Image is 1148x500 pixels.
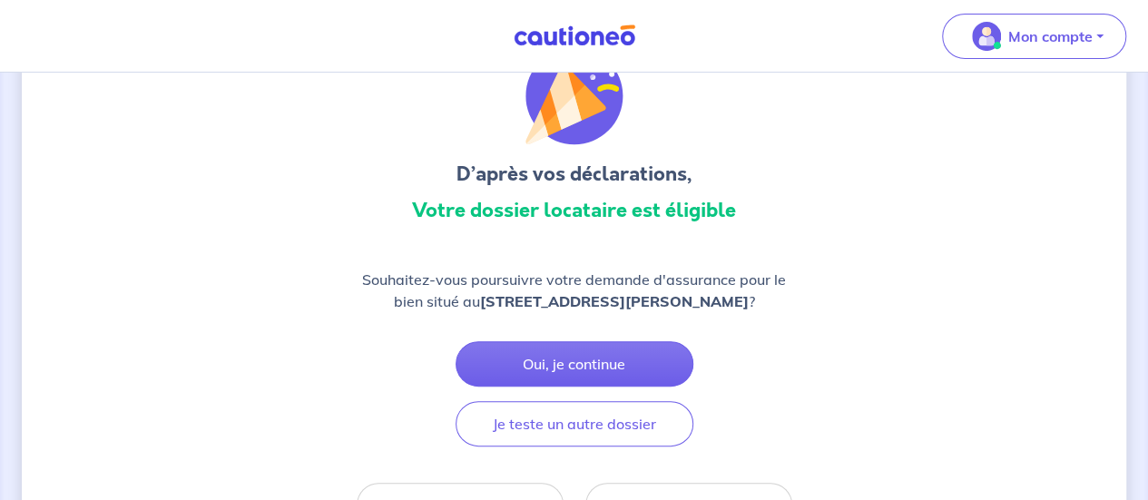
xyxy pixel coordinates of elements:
img: illu_congratulation.svg [525,47,623,145]
button: Je teste un autre dossier [456,401,693,446]
h3: Votre dossier locataire est éligible [357,196,792,225]
strong: [STREET_ADDRESS][PERSON_NAME] [480,292,749,310]
p: Souhaitez-vous poursuivre votre demande d'assurance pour le bien situé au ? [357,269,792,312]
button: Oui, je continue [456,341,693,387]
h3: D’après vos déclarations, [357,160,792,189]
img: Cautioneo [506,25,643,47]
button: illu_account_valid_menu.svgMon compte [942,14,1126,59]
img: illu_account_valid_menu.svg [972,22,1001,51]
p: Mon compte [1008,25,1093,47]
